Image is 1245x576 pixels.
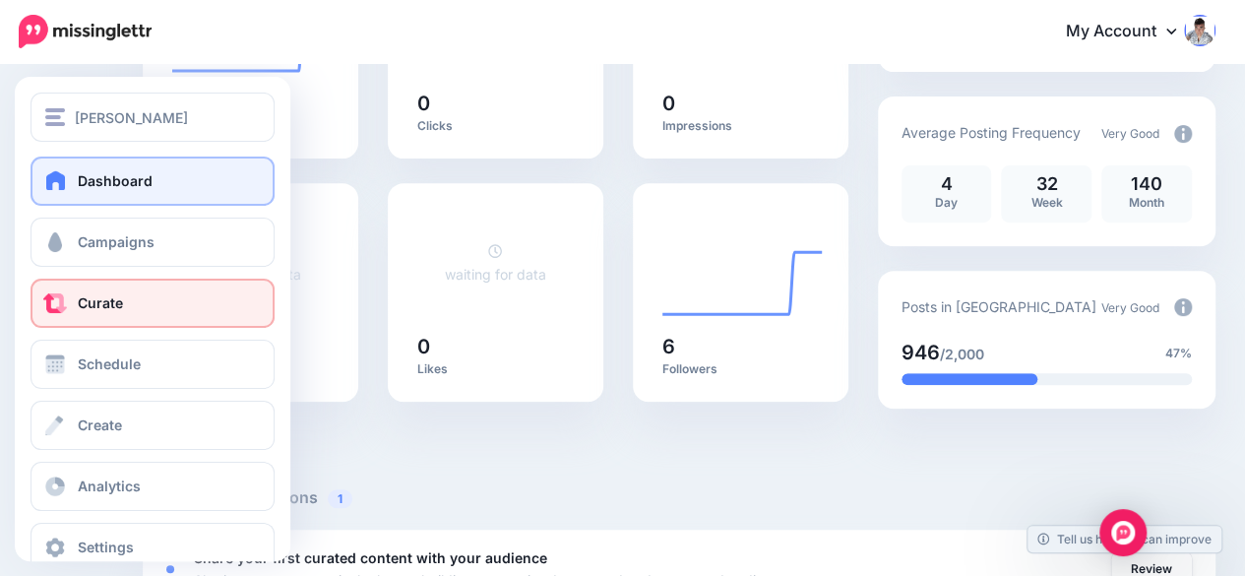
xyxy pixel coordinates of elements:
[45,108,65,126] img: menu.png
[31,93,275,142] button: [PERSON_NAME]
[417,118,574,134] p: Clicks
[78,539,134,555] span: Settings
[78,233,155,250] span: Campaigns
[1027,526,1221,552] a: Tell us how we can improve
[78,294,123,311] span: Curate
[1046,8,1215,56] a: My Account
[31,401,275,450] a: Create
[902,121,1081,144] p: Average Posting Frequency
[166,565,174,573] div: <div class='status-dot small red margin-right'></div>Error
[1011,175,1082,193] p: 32
[78,172,153,189] span: Dashboard
[19,15,152,48] img: Missinglettr
[1165,344,1192,363] span: 47%
[1111,175,1182,193] p: 140
[31,157,275,206] a: Dashboard
[78,416,122,433] span: Create
[911,175,982,193] p: 4
[31,218,275,267] a: Campaigns
[1099,509,1147,556] div: Open Intercom Messenger
[902,373,1038,385] div: 47% of your posts in the last 30 days have been from Drip Campaigns
[1174,298,1192,316] img: info-circle-grey.png
[31,462,275,511] a: Analytics
[31,523,275,572] a: Settings
[902,341,940,364] span: 946
[935,195,958,210] span: Day
[1101,126,1159,141] span: Very Good
[78,355,141,372] span: Schedule
[662,337,819,356] h5: 6
[1030,195,1062,210] span: Week
[31,340,275,389] a: Schedule
[662,361,819,377] p: Followers
[940,346,984,362] span: /2,000
[445,243,546,283] a: waiting for data
[417,361,574,377] p: Likes
[1174,125,1192,143] img: info-circle-grey.png
[31,279,275,328] a: Curate
[78,478,141,494] span: Analytics
[75,106,188,129] span: [PERSON_NAME]
[417,94,574,113] h5: 0
[417,337,574,356] h5: 0
[902,295,1096,318] p: Posts in [GEOGRAPHIC_DATA]
[194,549,547,566] b: Share your first curated content with your audience
[1129,195,1164,210] span: Month
[1101,300,1159,315] span: Very Good
[328,489,352,508] span: 1
[662,118,819,134] p: Impressions
[662,94,819,113] h5: 0
[143,485,1215,510] h5: Recommended Actions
